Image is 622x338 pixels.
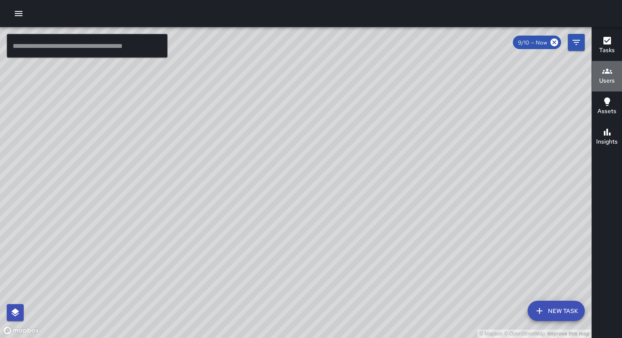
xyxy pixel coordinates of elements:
[599,76,615,86] h6: Users
[513,39,552,46] span: 9/10 — Now
[592,30,622,61] button: Tasks
[599,46,615,55] h6: Tasks
[513,36,561,49] div: 9/10 — Now
[568,34,585,51] button: Filters
[592,61,622,91] button: Users
[592,91,622,122] button: Assets
[592,122,622,152] button: Insights
[596,137,618,147] h6: Insights
[528,301,585,321] button: New Task
[597,107,616,116] h6: Assets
